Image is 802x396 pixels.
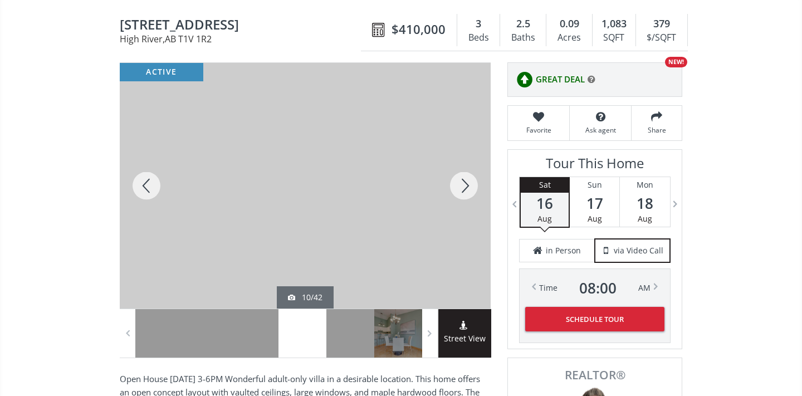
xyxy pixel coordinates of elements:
[514,125,564,135] span: Favorite
[620,177,670,193] div: Mon
[570,195,619,211] span: 17
[120,17,366,35] span: 300 De Foras Close NW
[614,245,663,256] span: via Video Call
[525,307,664,331] button: Schedule Tour
[665,57,687,67] div: NEW!
[598,30,630,46] div: SQFT
[579,280,617,296] span: 08 : 00
[463,17,494,31] div: 3
[120,63,491,309] div: 300 De Foras Close NW High River, AB T1V 1R2 - Photo 10 of 42
[588,213,602,224] span: Aug
[575,125,625,135] span: Ask agent
[642,17,682,31] div: 379
[638,213,652,224] span: Aug
[392,21,446,38] span: $410,000
[552,17,586,31] div: 0.09
[506,30,540,46] div: Baths
[514,69,536,91] img: rating icon
[637,125,676,135] span: Share
[521,195,569,211] span: 16
[520,369,669,381] span: REALTOR®
[521,177,569,193] div: Sat
[570,177,619,193] div: Sun
[120,35,366,43] span: High River , AB T1V 1R2
[536,74,585,85] span: GREAT DEAL
[288,292,322,303] div: 10/42
[552,30,586,46] div: Acres
[539,280,651,296] div: Time AM
[601,17,627,31] span: 1,083
[120,63,203,81] div: active
[546,245,581,256] span: in Person
[620,195,670,211] span: 18
[519,155,671,177] h3: Tour This Home
[537,213,552,224] span: Aug
[463,30,494,46] div: Beds
[438,333,491,345] span: Street View
[506,17,540,31] div: 2.5
[642,30,682,46] div: $/SQFT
